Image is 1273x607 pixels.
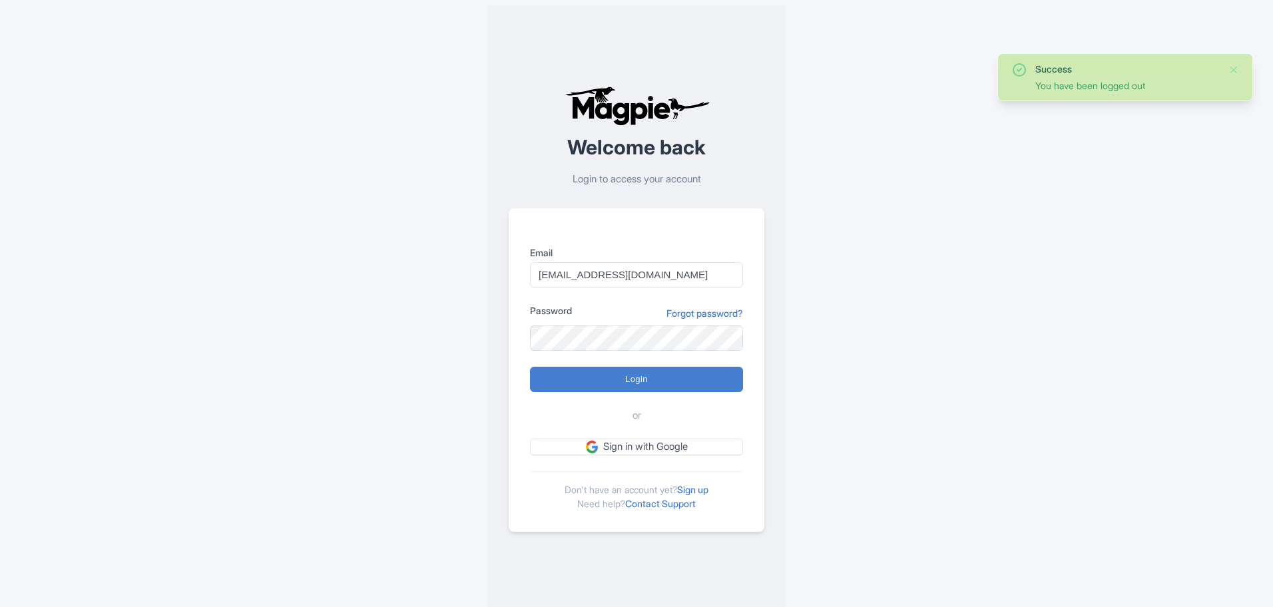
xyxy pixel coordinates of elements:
[509,172,764,187] p: Login to access your account
[509,136,764,158] h2: Welcome back
[562,86,712,126] img: logo-ab69f6fb50320c5b225c76a69d11143b.png
[633,408,641,423] span: or
[530,262,743,288] input: you@example.com
[625,498,696,509] a: Contact Support
[530,246,743,260] label: Email
[1035,62,1218,76] div: Success
[677,484,708,495] a: Sign up
[586,441,598,453] img: google.svg
[1228,62,1239,78] button: Close
[530,303,572,317] label: Password
[530,367,743,392] input: Login
[666,306,743,320] a: Forgot password?
[530,471,743,510] div: Don't have an account yet? Need help?
[530,439,743,455] a: Sign in with Google
[1035,79,1218,93] div: You have been logged out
